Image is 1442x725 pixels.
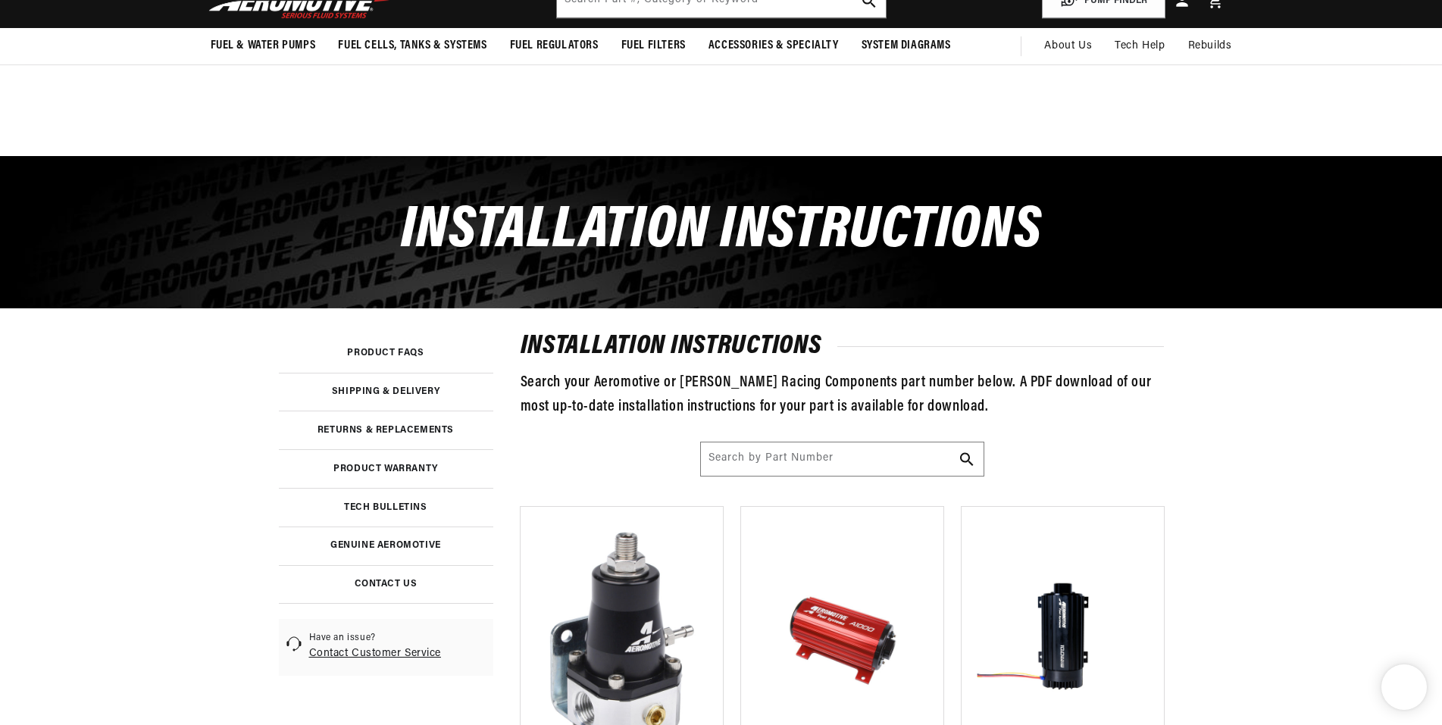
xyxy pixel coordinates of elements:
span: Fuel Cells, Tanks & Systems [338,38,486,54]
span: Accessories & Specialty [708,38,839,54]
span: Fuel Regulators [510,38,599,54]
summary: Fuel Regulators [499,28,610,64]
span: Fuel Filters [621,38,686,54]
span: Have an issue? [309,632,441,645]
h2: installation instructions [521,335,1164,359]
input: Search Part #, Category or Keyword [701,442,984,476]
summary: Fuel & Water Pumps [199,28,327,64]
summary: Rebuilds [1177,28,1243,64]
button: Search Part #, Category or Keyword [950,442,984,476]
summary: Fuel Filters [610,28,697,64]
summary: Accessories & Specialty [697,28,850,64]
span: System Diagrams [862,38,951,54]
a: Contact Customer Service [309,648,441,659]
a: About Us [1033,28,1103,64]
span: Search your Aeromotive or [PERSON_NAME] Racing Components part number below. A PDF download of ou... [521,375,1152,414]
span: Installation Instructions [401,202,1042,261]
summary: Tech Help [1103,28,1176,64]
span: Tech Help [1115,38,1165,55]
summary: System Diagrams [850,28,962,64]
span: Rebuilds [1188,38,1232,55]
span: About Us [1044,40,1092,52]
span: Fuel & Water Pumps [211,38,316,54]
summary: Fuel Cells, Tanks & Systems [327,28,498,64]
